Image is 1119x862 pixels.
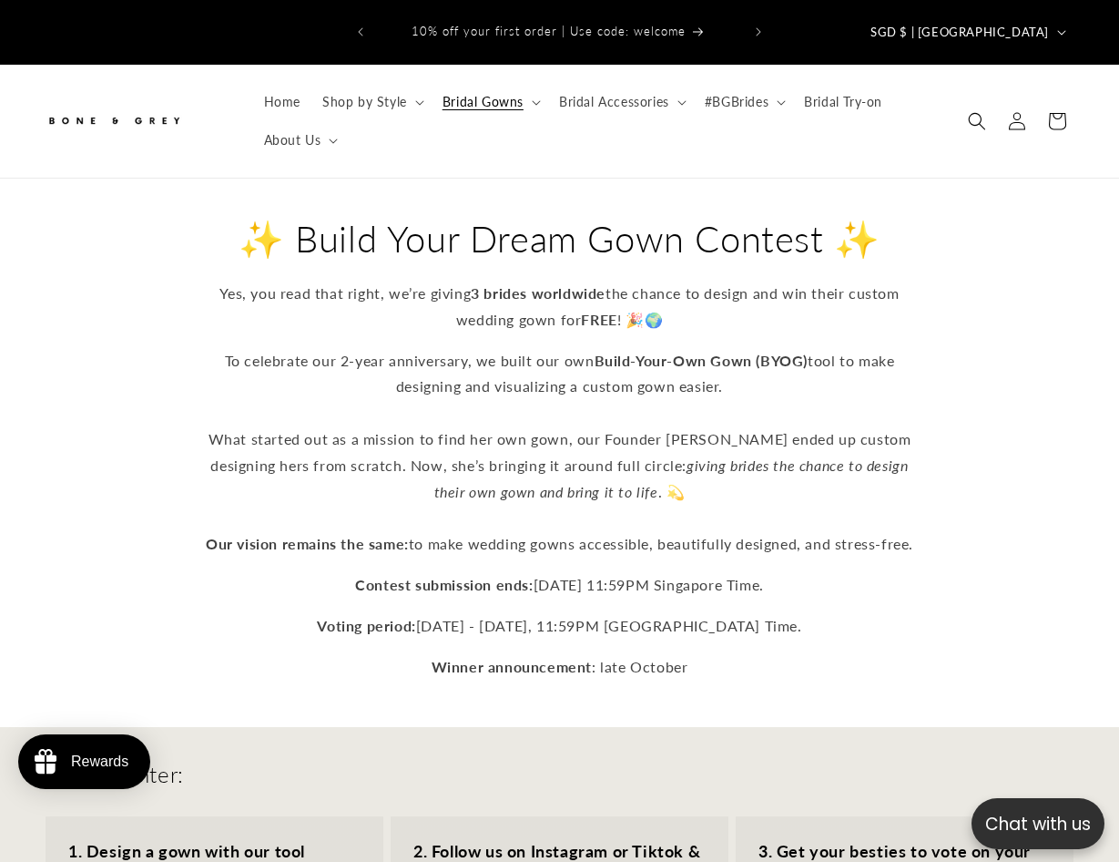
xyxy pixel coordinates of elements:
span: Bridal Accessories [559,94,669,110]
strong: Winner announcement [432,658,592,675]
button: Open chatbox [971,798,1104,849]
p: : late October [205,654,915,681]
button: Previous announcement [341,15,381,49]
span: About Us [264,132,321,149]
strong: Voting period: [317,617,415,634]
summary: Bridal Gowns [432,83,548,121]
strong: Our vision remains the same: [206,535,409,552]
a: Bone and Grey Bridal [39,99,235,143]
span: Home [264,94,300,110]
summary: Search [957,101,997,141]
strong: 3 brides [471,284,527,302]
em: giving brides the chance to design their own gown and bring it to life [434,457,909,500]
p: [DATE] - [DATE], 11:59PM [GEOGRAPHIC_DATA] Time. [205,613,915,640]
strong: FREE [581,311,616,328]
div: Rewards [71,754,128,770]
p: Yes, you read that right, we’re giving the chance to design and win their custom wedding gown for... [205,281,915,334]
summary: About Us [253,121,346,159]
span: Bridal Gowns [443,94,524,110]
summary: Bridal Accessories [548,83,694,121]
button: Next announcement [738,15,778,49]
summary: Shop by Style [311,83,432,121]
span: #BGBrides [705,94,768,110]
img: Bone and Grey Bridal [46,106,182,136]
a: Bridal Try-on [793,83,893,121]
a: Home [253,83,311,121]
summary: #BGBrides [694,83,793,121]
span: 10% off your first order | Use code: welcome [412,24,686,38]
p: Chat with us [971,811,1104,837]
span: Bridal Try-on [804,94,882,110]
h2: ✨ Build Your Dream Gown Contest ✨ [205,215,915,262]
button: SGD $ | [GEOGRAPHIC_DATA] [860,15,1073,49]
strong: worldwide [532,284,605,302]
span: Shop by Style [322,94,407,110]
strong: Build-Your-Own Gown (BYOG) [595,352,809,369]
p: To celebrate our 2-year anniversary, we built our own tool to make designing and visualizing a cu... [205,348,915,558]
p: [DATE] 11:59PM Singapore Time. [205,572,915,599]
span: SGD $ | [GEOGRAPHIC_DATA] [870,24,1049,42]
strong: Contest submission ends: [355,576,533,593]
